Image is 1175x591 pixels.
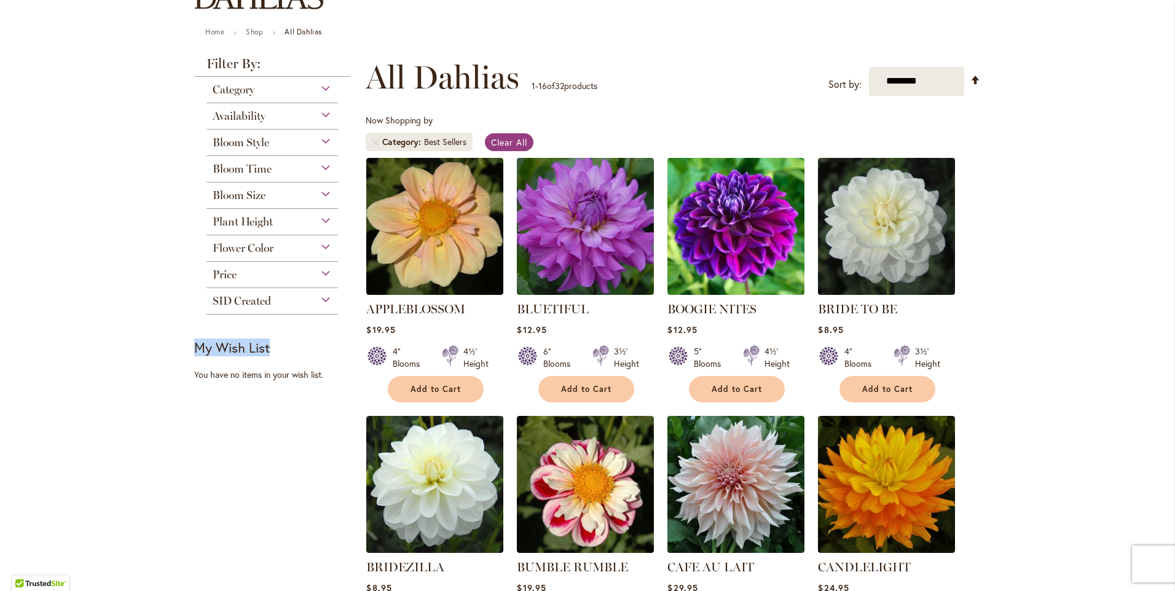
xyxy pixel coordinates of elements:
[393,345,427,370] div: 4" Blooms
[366,324,395,335] span: $19.95
[818,302,897,316] a: BRIDE TO BE
[366,302,465,316] a: APPLEBLOSSOM
[667,544,804,555] a: Café Au Lait
[205,27,224,36] a: Home
[532,76,597,96] p: - of products
[213,109,265,123] span: Availability
[517,416,654,553] img: BUMBLE RUMBLE
[213,294,271,308] span: SID Created
[213,83,254,96] span: Category
[532,80,535,92] span: 1
[382,136,424,148] span: Category
[915,345,940,370] div: 3½' Height
[667,302,756,316] a: BOOGIE NITES
[543,345,578,370] div: 6" Blooms
[517,286,654,297] a: Bluetiful
[689,376,785,402] button: Add to Cart
[213,162,272,176] span: Bloom Time
[366,544,503,555] a: BRIDEZILLA
[194,339,270,356] strong: My Wish List
[366,114,433,126] span: Now Shopping by
[614,345,639,370] div: 3½' Height
[213,268,237,281] span: Price
[818,158,955,295] img: BRIDE TO BE
[285,27,322,36] strong: All Dahlias
[213,189,265,202] span: Bloom Size
[366,158,503,295] img: APPLEBLOSSOM
[411,384,461,394] span: Add to Cart
[213,241,273,255] span: Flower Color
[366,59,519,96] span: All Dahlias
[194,369,358,381] div: You have no items in your wish list.
[667,158,804,295] img: BOOGIE NITES
[9,547,44,582] iframe: Launch Accessibility Center
[213,215,273,229] span: Plant Height
[818,286,955,297] a: BRIDE TO BE
[555,80,564,92] span: 32
[818,324,843,335] span: $8.95
[517,544,654,555] a: BUMBLE RUMBLE
[712,384,762,394] span: Add to Cart
[561,384,611,394] span: Add to Cart
[667,560,754,574] a: CAFE AU LAIT
[694,345,728,370] div: 5" Blooms
[844,345,879,370] div: 4" Blooms
[517,302,589,316] a: BLUETIFUL
[862,384,913,394] span: Add to Cart
[424,136,466,148] div: Best Sellers
[828,73,862,96] label: Sort by:
[463,345,489,370] div: 4½' Height
[538,376,634,402] button: Add to Cart
[538,80,547,92] span: 16
[818,560,911,574] a: CANDLELIGHT
[667,416,804,553] img: Café Au Lait
[485,133,533,151] a: Clear All
[667,286,804,297] a: BOOGIE NITES
[194,57,350,77] strong: Filter By:
[246,27,263,36] a: Shop
[839,376,935,402] button: Add to Cart
[366,286,503,297] a: APPLEBLOSSOM
[818,416,955,553] img: CANDLELIGHT
[213,136,269,149] span: Bloom Style
[517,158,654,295] img: Bluetiful
[366,560,444,574] a: BRIDEZILLA
[818,544,955,555] a: CANDLELIGHT
[517,560,628,574] a: BUMBLE RUMBLE
[517,324,546,335] span: $12.95
[372,138,379,146] a: Remove Category Best Sellers
[388,376,484,402] button: Add to Cart
[491,136,527,148] span: Clear All
[764,345,790,370] div: 4½' Height
[366,416,503,553] img: BRIDEZILLA
[667,324,697,335] span: $12.95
